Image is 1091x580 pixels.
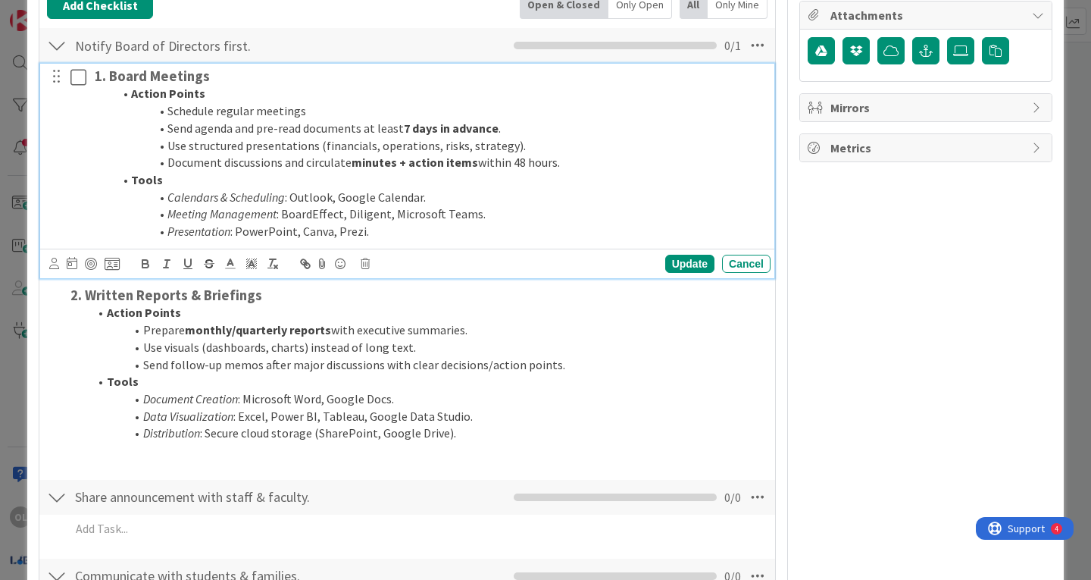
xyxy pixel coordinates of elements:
span: Mirrors [830,99,1024,117]
strong: Tools [131,172,163,187]
li: Use structured presentations (financials, operations, risks, strategy). [113,137,764,155]
li: : Outlook, Google Calendar. [113,189,764,206]
li: Document discussions and circulate within 48 hours. [113,154,764,171]
li: : Excel, Power BI, Tableau, Google Data Studio. [89,408,764,425]
span: 0 / 1 [724,36,741,55]
div: 4 [79,6,83,18]
span: Attachments [830,6,1024,24]
strong: 1. Board Meetings [95,67,210,85]
strong: monthly/quarterly reports [185,322,331,337]
li: : PowerPoint, Canva, Prezi. [113,223,764,240]
em: Meeting Management [167,206,277,221]
li: Send agenda and pre-read documents at least . [113,120,764,137]
strong: Action Points [107,305,181,320]
li: : BoardEffect, Diligent, Microsoft Teams. [113,205,764,223]
em: Data Visualization [143,409,233,424]
strong: 7 days in advance [404,121,499,136]
span: Support [32,2,69,20]
em: Distribution [143,425,200,440]
span: Metrics [830,139,1024,157]
li: : Secure cloud storage (SharePoint, Google Drive). [89,425,764,442]
input: Add Checklist... [70,32,380,59]
div: Cancel [722,255,771,273]
input: Add Checklist... [70,484,380,511]
li: Schedule regular meetings [113,102,764,120]
li: : Microsoft Word, Google Docs. [89,390,764,408]
em: Calendars & Scheduling [167,190,285,205]
li: Use visuals (dashboards, charts) instead of long text. [89,339,764,356]
div: Update [665,255,714,273]
strong: Action Points [131,86,205,101]
em: Document Creation [143,391,238,406]
strong: 2. Written Reports & Briefings [70,287,262,304]
strong: minutes + action items [352,155,478,170]
em: Presentation [167,224,230,239]
strong: Tools [107,374,139,389]
span: 0 / 0 [724,488,741,506]
li: Send follow-up memos after major discussions with clear decisions/action points. [89,356,764,374]
li: Prepare with executive summaries. [89,321,764,339]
